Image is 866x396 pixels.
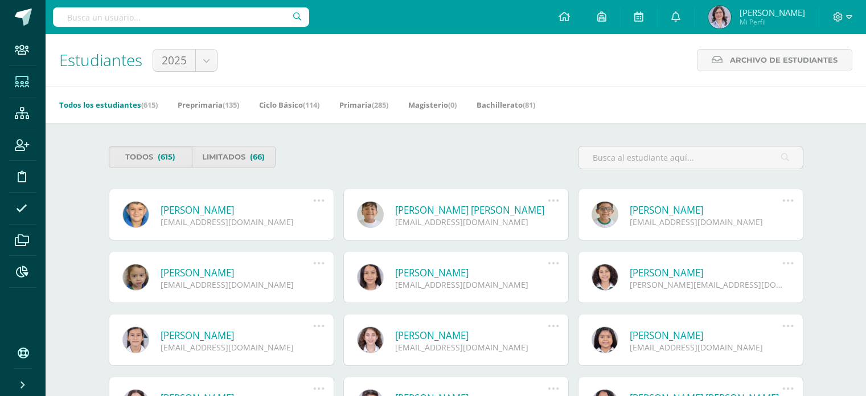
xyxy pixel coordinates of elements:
[740,7,805,18] span: [PERSON_NAME]
[53,7,309,27] input: Busca un usuario...
[158,146,175,168] span: (615)
[161,203,314,217] a: [PERSON_NAME]
[161,342,314,353] div: [EMAIL_ADDRESS][DOMAIN_NAME]
[395,342,548,353] div: [EMAIL_ADDRESS][DOMAIN_NAME]
[161,266,314,279] a: [PERSON_NAME]
[697,49,852,71] a: Archivo de Estudiantes
[153,50,217,71] a: 2025
[109,146,192,168] a: Todos(615)
[630,217,783,227] div: [EMAIL_ADDRESS][DOMAIN_NAME]
[178,96,239,114] a: Preprimaria(135)
[630,279,783,290] div: [PERSON_NAME][EMAIL_ADDRESS][DOMAIN_NAME]
[395,217,548,227] div: [EMAIL_ADDRESS][DOMAIN_NAME]
[395,279,548,290] div: [EMAIL_ADDRESS][DOMAIN_NAME]
[708,6,731,28] img: f37c921fac564a96e10e031383d43c85.png
[59,49,142,71] span: Estudiantes
[630,342,783,353] div: [EMAIL_ADDRESS][DOMAIN_NAME]
[740,17,805,27] span: Mi Perfil
[223,100,239,110] span: (135)
[630,329,783,342] a: [PERSON_NAME]
[59,96,158,114] a: Todos los estudiantes(615)
[395,203,548,217] a: [PERSON_NAME] [PERSON_NAME]
[259,96,319,114] a: Ciclo Básico(114)
[303,100,319,110] span: (114)
[250,146,265,168] span: (66)
[630,266,783,279] a: [PERSON_NAME]
[523,100,535,110] span: (81)
[477,96,535,114] a: Bachillerato(81)
[578,146,803,169] input: Busca al estudiante aquí...
[339,96,388,114] a: Primaria(285)
[161,279,314,290] div: [EMAIL_ADDRESS][DOMAIN_NAME]
[141,100,158,110] span: (615)
[448,100,457,110] span: (0)
[161,217,314,227] div: [EMAIL_ADDRESS][DOMAIN_NAME]
[408,96,457,114] a: Magisterio(0)
[730,50,838,71] span: Archivo de Estudiantes
[630,203,783,217] a: [PERSON_NAME]
[192,146,276,168] a: Limitados(66)
[161,329,314,342] a: [PERSON_NAME]
[372,100,388,110] span: (285)
[395,329,548,342] a: [PERSON_NAME]
[395,266,548,279] a: [PERSON_NAME]
[162,50,187,71] span: 2025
